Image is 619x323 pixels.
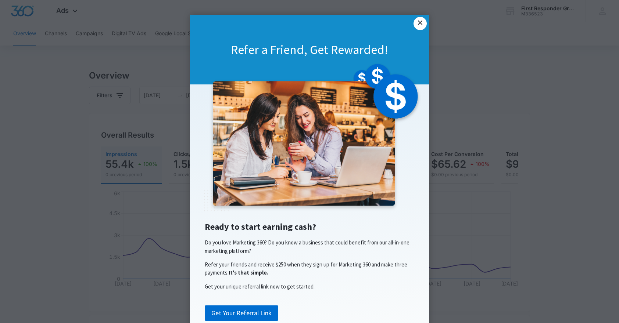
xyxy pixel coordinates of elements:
span: Get your unique referral link now to get started. [205,283,315,290]
span: Ready to start earning cash? [205,221,316,232]
a: Close modal [414,17,427,30]
span: It's that simple. [229,269,268,276]
h1: Refer a Friend, Get Rewarded! [190,41,429,58]
span: Refer your friends and receive $250 when they sign up for Marketing 360 and make three payments. [205,261,407,276]
a: Get Your Referral Link [205,305,278,321]
span: Do you love Marketing 360? Do you know a business that could benefit from our all-in-one marketin... [205,239,409,254]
